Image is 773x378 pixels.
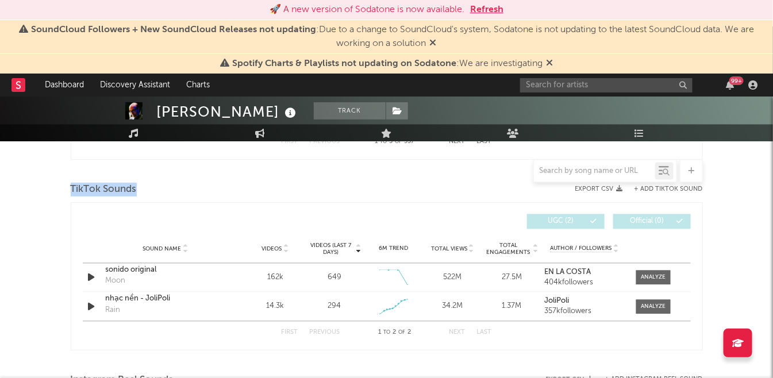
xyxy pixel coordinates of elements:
[367,245,420,253] div: 6M Trend
[106,265,226,276] a: sonido original
[470,3,503,17] button: Refresh
[31,25,316,34] span: SoundCloud Followers + New SoundCloud Releases not updating
[310,139,340,145] button: Previous
[106,294,226,305] a: nhạc nền - JoliPoli
[37,74,92,97] a: Dashboard
[520,78,693,92] input: Search for artists
[546,59,553,68] span: Dismiss
[544,308,624,316] div: 357k followers
[249,272,302,284] div: 162k
[314,102,386,119] button: Track
[477,330,492,336] button: Last
[544,269,591,276] strong: EN LA COSTA
[328,272,341,284] div: 649
[430,39,437,48] span: Dismiss
[477,139,492,145] button: Last
[232,59,456,68] span: Spotify Charts & Playlists not updating on Sodatone
[449,139,466,145] button: Next
[550,245,612,253] span: Author / Followers
[270,3,464,17] div: 🚀 A new version of Sodatone is now available.
[575,186,623,192] button: Export CSV
[395,140,402,145] span: of
[485,272,539,284] div: 27.5M
[485,242,532,256] span: Total Engagements
[143,246,182,253] span: Sound Name
[380,140,387,145] span: to
[106,276,126,287] div: Moon
[106,305,121,317] div: Rain
[449,330,466,336] button: Next
[485,301,539,313] div: 1.37M
[621,218,674,225] span: Official ( 0 )
[426,272,479,284] div: 522M
[282,139,298,145] button: First
[634,186,703,192] button: + Add TikTok Sound
[398,330,405,335] span: of
[282,330,298,336] button: First
[92,74,178,97] a: Discovery Assistant
[363,136,426,149] div: 1 5 357
[71,183,137,196] span: TikTok Sounds
[31,25,754,48] span: : Due to a change to SoundCloud's system, Sodatone is not updating to the latest SoundCloud data....
[249,301,302,313] div: 14.3k
[527,214,605,229] button: UGC(2)
[431,246,467,253] span: Total Views
[726,80,734,90] button: 99+
[544,279,624,287] div: 404k followers
[534,218,587,225] span: UGC ( 2 )
[310,330,340,336] button: Previous
[383,330,390,335] span: to
[178,74,218,97] a: Charts
[623,186,703,192] button: + Add TikTok Sound
[544,298,624,306] a: JoliPoli
[307,242,354,256] span: Videos (last 7 days)
[363,326,426,340] div: 1 2 2
[534,167,655,176] input: Search by song name or URL
[544,298,569,305] strong: JoliPoli
[328,301,341,313] div: 294
[157,102,299,121] div: [PERSON_NAME]
[613,214,691,229] button: Official(0)
[426,301,479,313] div: 34.2M
[262,246,282,253] span: Videos
[544,269,624,277] a: EN LA COSTA
[232,59,543,68] span: : We are investigating
[729,76,744,85] div: 99 +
